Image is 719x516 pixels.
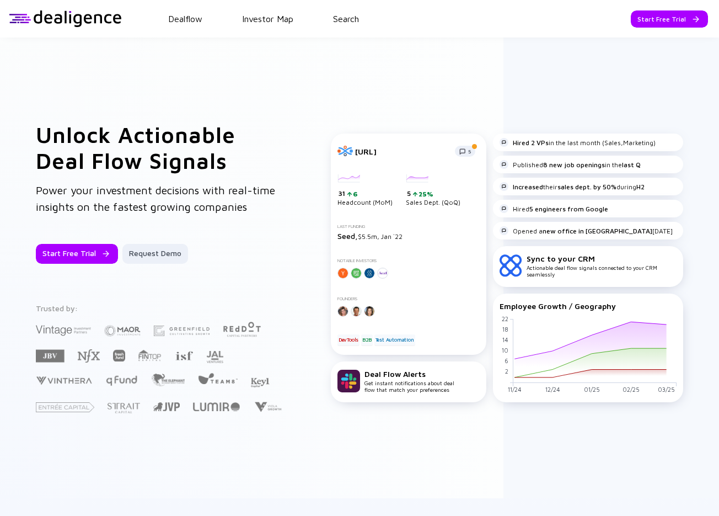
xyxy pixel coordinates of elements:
div: Trusted by: [36,304,284,313]
strong: 5 engineers from Google [529,205,608,213]
img: Israel Secondary Fund [175,350,193,360]
span: Seed, [337,231,358,241]
tspan: 11/24 [508,386,522,393]
tspan: 14 [502,336,508,343]
tspan: 2 [505,368,508,375]
img: JBV Capital [36,349,65,363]
img: Greenfield Partners [154,326,210,336]
img: Q Fund [105,374,138,387]
img: Entrée Capital [36,402,94,412]
img: Strait Capital [108,403,140,413]
div: Notable Investors [337,258,480,263]
img: Maor Investments [104,322,141,340]
div: Deal Flow Alerts [364,369,454,379]
tspan: 10 [501,347,508,354]
div: 25% [417,190,433,198]
img: The Elephant [151,374,185,386]
a: Search [333,14,359,24]
div: Published in the [500,160,641,169]
div: in the last month (Sales,Marketing) [500,138,656,147]
img: Team8 [198,373,238,384]
button: Request Demo [122,244,188,264]
tspan: 6 [504,357,508,364]
strong: 8 new job openings [543,161,605,169]
div: B2B [361,334,373,345]
div: [URL] [355,147,448,156]
strong: sales dept. by 50% [557,183,616,191]
div: Actionable deal flow signals connected to your CRM seamlessly [527,254,677,278]
div: Headcount (MoM) [337,174,393,206]
tspan: 03/25 [658,386,675,393]
div: $5.5m, Jan `22 [337,231,480,241]
div: Get instant notifications about deal flow that match your preferences [364,369,454,393]
div: 6 [352,190,358,198]
button: Start Free Trial [36,244,118,264]
strong: new office in [GEOGRAPHIC_DATA] [543,227,652,235]
img: NFX [78,349,100,363]
img: Viola Growth [253,402,282,412]
div: their during [500,182,645,191]
img: Vinthera [36,375,92,386]
img: Key1 Capital [251,377,270,388]
strong: Increased [513,183,543,191]
a: Investor Map [242,14,293,24]
tspan: 02/25 [623,386,640,393]
div: Founders [337,296,480,301]
h1: Unlock Actionable Deal Flow Signals [36,121,287,173]
div: Opened a [DATE] [500,226,673,235]
strong: H2 [636,183,645,191]
strong: Hired 2 VPs [513,139,549,147]
img: FINTOP Capital [138,349,162,361]
img: Red Dot Capital Partners [223,320,261,338]
img: Jerusalem Venture Partners [153,402,180,411]
div: Employee Growth / Geography [500,301,677,311]
img: Lumir Ventures [193,402,240,411]
img: JAL Ventures [206,351,223,363]
tspan: 18 [502,326,508,333]
div: Last Funding [337,224,480,229]
div: Hired [500,204,608,213]
div: DevTools [337,334,359,345]
tspan: 22 [501,315,508,322]
div: Sync to your CRM [527,254,677,263]
div: Test Automation [374,334,415,345]
div: Sales Dept. (QoQ) [406,174,460,206]
span: Power your investment decisions with real-time insights on the fastest growing companies [36,184,275,213]
img: Vintage Investment Partners [36,324,91,337]
div: 31 [339,189,393,198]
button: Start Free Trial [631,10,708,28]
tspan: 12/24 [545,386,560,393]
div: 5 [407,189,460,198]
a: Dealflow [168,14,202,24]
strong: last Q [622,161,641,169]
tspan: 01/25 [584,386,600,393]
